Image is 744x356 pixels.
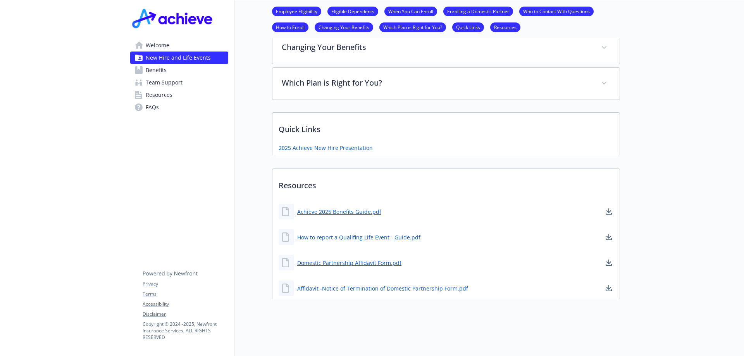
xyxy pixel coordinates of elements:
a: How to report a Qualifing Life Event - Guide.pdf [297,233,420,241]
span: Resources [146,89,172,101]
a: How to Enroll [272,23,308,31]
a: Terms [143,291,228,298]
p: Copyright © 2024 - 2025 , Newfront Insurance Services, ALL RIGHTS RESERVED [143,321,228,341]
div: Changing Your Benefits [272,32,620,64]
p: Resources [272,169,620,198]
a: Privacy [143,280,228,287]
a: Employee Eligibility [272,7,321,15]
a: Benefits [130,64,228,76]
a: Enrolling a Domestic Partner [443,7,513,15]
span: Welcome [146,39,169,52]
a: Welcome [130,39,228,52]
a: Which Plan is Right for You? [379,23,446,31]
div: Which Plan is Right for You? [272,68,620,100]
span: Team Support [146,76,183,89]
p: Changing Your Benefits [282,41,592,53]
a: Domestic Partnership Affidavit Form.pdf [297,259,401,267]
a: Eligible Dependents [327,7,378,15]
p: Which Plan is Right for You? [282,77,592,89]
a: download document [604,284,613,293]
span: New Hire and Life Events [146,52,211,64]
a: download document [604,232,613,242]
a: download document [604,258,613,267]
a: Accessibility [143,301,228,308]
a: When You Can Enroll [384,7,437,15]
a: Team Support [130,76,228,89]
a: Disclaimer [143,311,228,318]
span: Benefits [146,64,167,76]
a: Who to Contact With Questions [519,7,594,15]
a: Affidavit -Notice of Termination of Domestic Partnership Form.pdf [297,284,468,292]
span: FAQs [146,101,159,114]
a: Resources [490,23,520,31]
a: FAQs [130,101,228,114]
p: Quick Links [272,113,620,141]
a: Achieve 2025 Benefits Guide.pdf [297,208,381,216]
a: Quick Links [452,23,484,31]
a: New Hire and Life Events [130,52,228,64]
a: download document [604,207,613,216]
a: Resources [130,89,228,101]
a: 2025 Achieve New Hire Presentation [279,144,373,152]
a: Changing Your Benefits [315,23,373,31]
